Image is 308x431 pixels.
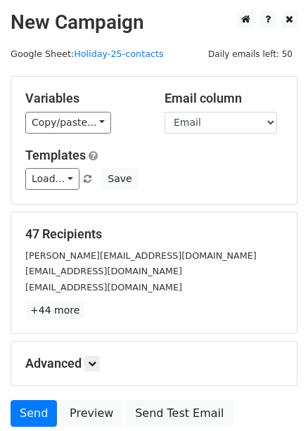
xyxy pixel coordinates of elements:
[126,400,233,427] a: Send Test Email
[25,112,111,134] a: Copy/paste...
[203,46,297,62] span: Daily emails left: 50
[11,11,297,34] h2: New Campaign
[25,148,86,162] a: Templates
[238,364,308,431] iframe: Chat Widget
[165,91,283,106] h5: Email column
[25,226,283,242] h5: 47 Recipients
[25,302,84,319] a: +44 more
[25,91,143,106] h5: Variables
[11,400,57,427] a: Send
[25,250,257,261] small: [PERSON_NAME][EMAIL_ADDRESS][DOMAIN_NAME]
[60,400,122,427] a: Preview
[203,49,297,59] a: Daily emails left: 50
[74,49,163,59] a: Holiday-25-contacts
[11,49,164,59] small: Google Sheet:
[101,168,138,190] button: Save
[25,266,182,276] small: [EMAIL_ADDRESS][DOMAIN_NAME]
[25,356,283,371] h5: Advanced
[25,282,182,292] small: [EMAIL_ADDRESS][DOMAIN_NAME]
[25,168,79,190] a: Load...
